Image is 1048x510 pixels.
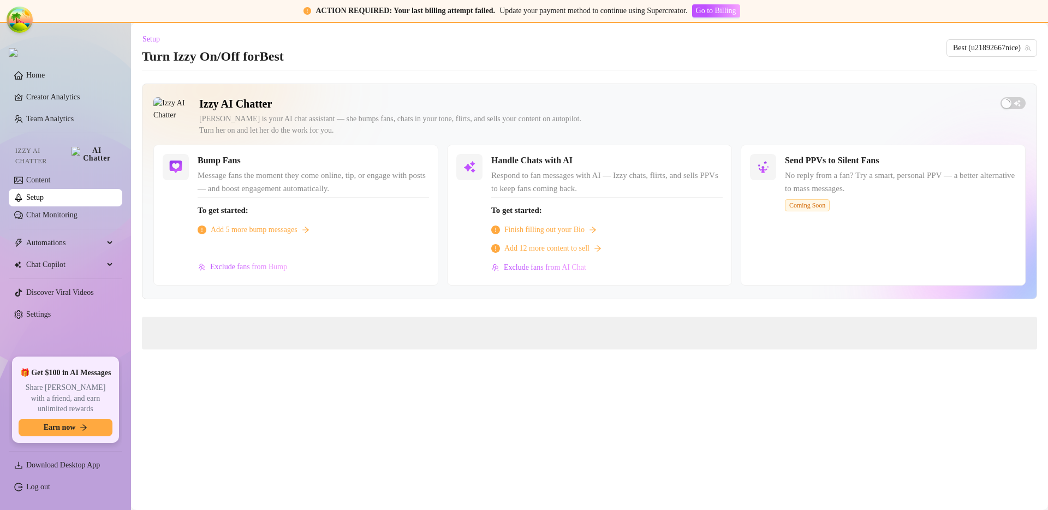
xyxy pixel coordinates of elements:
[26,310,51,318] a: Settings
[26,234,104,252] span: Automations
[9,48,17,57] img: logo.svg
[692,4,740,17] button: Go to Billing
[26,88,114,106] a: Creator Analytics
[463,161,476,174] img: svg%3e
[504,224,585,236] span: Finish filling out your Bio
[198,226,206,234] span: info-circle
[1003,99,1010,107] span: loading
[142,35,160,44] span: Setup
[198,263,206,271] img: svg%3e
[953,40,1031,56] span: Best (u21892667nice)
[491,259,587,276] button: Exclude fans from AI Chat
[210,263,287,271] span: Exclude fans from Bump
[14,461,23,470] span: download
[19,419,112,436] button: Earn nowarrow-right
[19,382,112,414] span: Share [PERSON_NAME] with a friend, and earn unlimited rewards
[14,239,23,247] span: thunderbolt
[211,224,297,236] span: Add 5 more bump messages
[9,9,31,31] button: Open Tanstack query devtools
[491,226,500,234] span: info-circle
[26,176,50,184] a: Content
[504,263,586,272] span: Exclude fans from AI Chat
[14,261,21,269] img: Chat Copilot
[785,199,830,211] span: Coming Soon
[26,256,104,274] span: Chat Copilot
[26,193,44,201] a: Setup
[504,242,589,254] span: Add 12 more content to sell
[491,154,573,167] h5: Handle Chats with AI
[26,483,50,491] a: Log out
[757,161,770,174] img: svg%3e
[692,7,740,15] a: Go to Billing
[491,169,723,195] span: Respond to fan messages with AI — Izzy chats, flirts, and sells PPVs to keep fans coming back.
[169,161,182,174] img: svg%3e
[26,115,74,123] a: Team Analytics
[26,71,45,79] a: Home
[198,206,248,215] strong: To get started:
[696,7,736,15] span: Go to Billing
[499,7,687,15] span: Update your payment method to continue using Supercreator.
[1025,45,1031,51] span: team
[199,97,992,111] h2: Izzy AI Chatter
[44,423,76,432] span: Earn now
[302,226,309,234] span: arrow-right
[26,461,100,469] span: Download Desktop App
[142,31,169,48] button: Setup
[72,147,114,162] img: AI Chatter
[303,7,311,15] span: exclamation-circle
[15,146,67,167] span: Izzy AI Chatter
[198,169,429,195] span: Message fans the moment they come online, tip, or engage with posts — and boost engagement automa...
[315,7,495,15] strong: ACTION REQUIRED: Your last billing attempt failed.
[80,424,87,431] span: arrow-right
[491,206,542,215] strong: To get started:
[20,367,111,378] span: 🎁 Get $100 in AI Messages
[153,97,190,134] img: Izzy AI Chatter
[785,154,879,167] h5: Send PPVs to Silent Fans
[589,226,597,234] span: arrow-right
[491,244,500,253] span: info-circle
[199,113,992,136] div: [PERSON_NAME] is your AI chat assistant — she bumps fans, chats in your tone, flirts, and sells y...
[785,169,1016,195] span: No reply from a fan? Try a smart, personal PPV — a better alternative to mass messages.
[142,48,284,66] h3: Turn Izzy On/Off for Best
[198,154,241,167] h5: Bump Fans
[26,288,94,296] a: Discover Viral Videos
[198,258,288,276] button: Exclude fans from Bump
[492,264,499,271] img: svg%3e
[594,245,602,252] span: arrow-right
[26,211,78,219] a: Chat Monitoring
